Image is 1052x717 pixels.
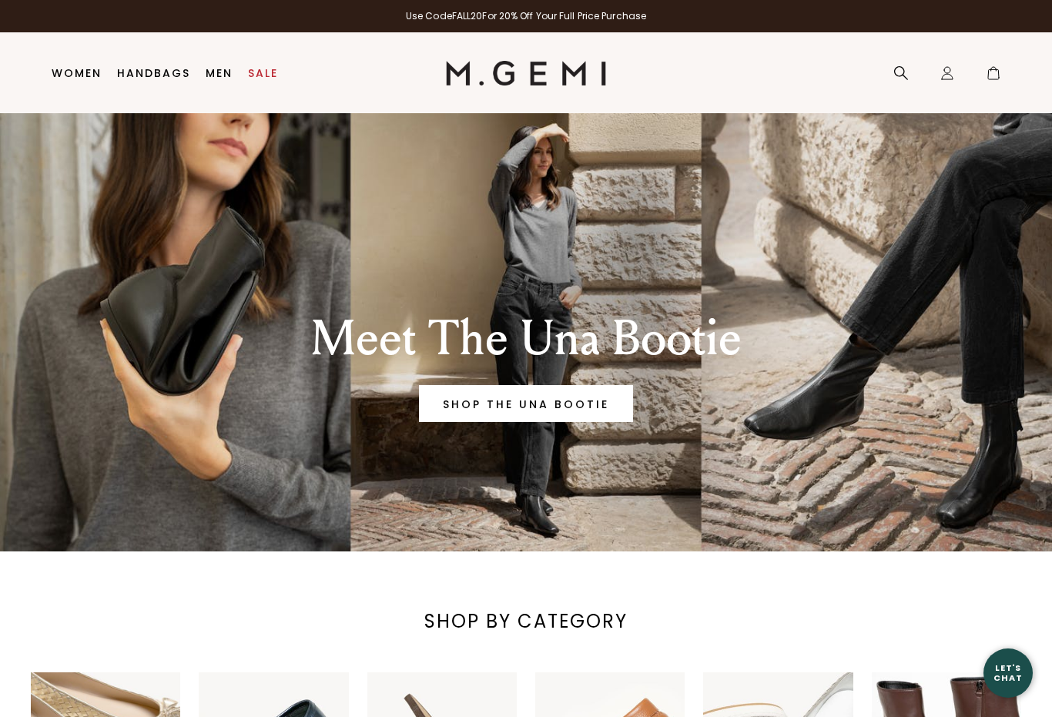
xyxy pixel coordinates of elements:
div: SHOP BY CATEGORY [394,609,658,634]
div: Let's Chat [983,663,1033,682]
strong: FALL20 [452,9,483,22]
a: Sale [248,67,278,79]
img: M.Gemi [446,61,607,85]
div: Meet The Una Bootie [240,311,812,367]
a: Men [206,67,233,79]
a: Women [52,67,102,79]
a: Handbags [117,67,190,79]
a: Banner primary button [419,385,633,422]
